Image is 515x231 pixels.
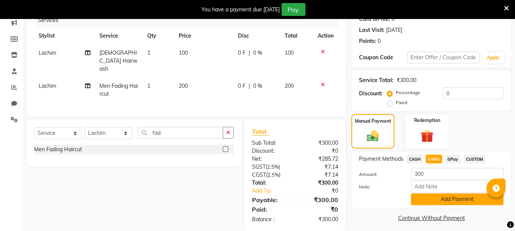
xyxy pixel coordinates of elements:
[39,49,56,56] span: Lachim
[295,215,344,223] div: ₹300.00
[313,27,338,44] th: Action
[295,139,344,147] div: ₹300.00
[246,179,295,187] div: Total:
[174,27,233,44] th: Price
[246,155,295,163] div: Net:
[295,205,344,214] div: ₹0
[359,15,390,23] div: Card on file:
[483,52,504,63] button: Apply
[285,82,294,89] span: 200
[95,27,143,44] th: Service
[295,195,344,204] div: ₹300.00
[246,171,295,179] div: ( )
[246,187,303,195] a: Add Tip
[147,82,150,89] span: 1
[359,76,394,84] div: Service Total:
[426,155,442,163] span: CARD
[143,27,175,44] th: Qty
[246,163,295,171] div: ( )
[397,76,416,84] div: ₹300.00
[238,49,246,57] span: 0 F
[414,117,440,124] label: Redemption
[246,215,295,223] div: Balance :
[268,172,279,178] span: 2.5%
[353,171,405,178] label: Amount:
[295,171,344,179] div: ₹7.14
[233,27,280,44] th: Disc
[353,214,510,222] a: Continue Without Payment
[179,49,188,56] span: 100
[359,37,376,45] div: Points:
[396,89,420,96] label: Percentage
[99,49,137,72] span: [DEMOGRAPHIC_DATA] Hairwash
[246,139,295,147] div: Sub Total:
[249,82,250,90] span: |
[252,128,269,136] span: Total
[252,171,266,178] span: CGST
[355,118,391,125] label: Manual Payment
[252,163,266,170] span: SGST
[464,155,486,163] span: CUSTOM
[411,193,504,205] button: Add Payment
[386,26,402,34] div: [DATE]
[202,6,280,14] div: You have a payment due [DATE]
[179,82,188,89] span: 200
[359,90,383,98] div: Discount:
[238,82,246,90] span: 0 F
[35,13,344,27] div: Services
[378,37,381,45] div: 0
[282,3,306,16] button: Pay
[147,49,150,56] span: 1
[267,164,279,170] span: 2.5%
[280,27,313,44] th: Total
[99,82,138,97] span: Men Fading Haircut
[295,163,344,171] div: ₹7.14
[295,147,344,155] div: ₹0
[359,26,384,34] div: Last Visit:
[407,52,479,63] input: Enter Offer / Coupon Code
[396,99,407,106] label: Fixed
[392,15,395,23] div: 0
[138,127,223,139] input: Search or Scan
[249,49,250,57] span: |
[246,195,295,204] div: Payable:
[246,147,295,155] div: Discount:
[295,179,344,187] div: ₹300.00
[34,146,82,153] div: Men Fading Haircut
[285,49,294,56] span: 100
[34,27,95,44] th: Stylist
[363,129,383,143] img: _cash.svg
[353,184,405,190] label: Note:
[445,155,461,163] span: GPay
[406,155,423,163] span: CASH
[359,54,407,62] div: Coupon Code
[246,205,295,214] div: Paid:
[303,187,344,195] div: ₹0
[39,82,56,89] span: Lachim
[411,181,504,193] input: Add Note
[295,155,344,163] div: ₹285.72
[359,155,403,163] span: Payment Methods
[253,49,262,57] span: 0 %
[417,128,437,144] img: _gift.svg
[411,168,504,180] input: Amount
[253,82,262,90] span: 0 %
